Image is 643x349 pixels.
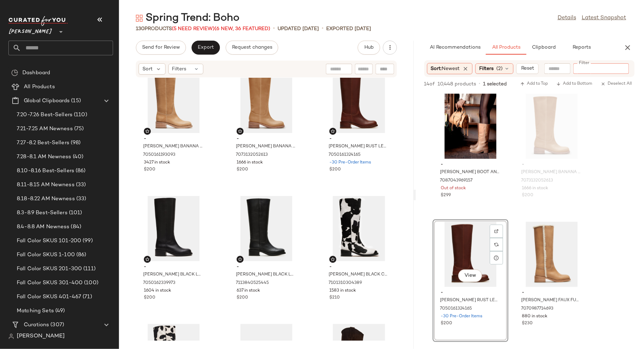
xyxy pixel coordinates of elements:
img: STEVEMADDEN_SHOES_RIGGS_RUST-LEATHER_01.jpg [435,222,506,287]
span: 130 [136,26,145,32]
p: updated [DATE] [278,25,319,33]
span: 7.20-7.26 Best-Sellers [17,111,72,119]
button: Add to Top [518,80,551,88]
div: Spring Trend: Boho [136,11,239,25]
span: (33) [75,195,86,203]
span: Reset [521,66,534,71]
span: (100) [83,279,98,287]
span: [PERSON_NAME] BANANA LEATHER WIDE CALF [521,169,581,176]
span: Request changes [232,45,272,50]
span: (6 New, 36 Featured) [215,26,270,32]
span: $230 [522,321,533,327]
span: $200 [237,167,248,173]
span: $200 [144,167,155,173]
span: Filters [172,65,187,73]
a: Latest Snapshot [582,14,626,22]
img: svg%3e [8,334,14,339]
span: [PERSON_NAME] BANANA LEATHER WIDE CALF [236,144,295,150]
span: 10,448 products [438,81,476,88]
span: (86) [75,251,86,259]
span: - [329,264,389,270]
span: - [144,136,203,142]
span: 1604 in stock [144,288,171,294]
span: 7050162339973 [143,280,175,286]
span: All Products [24,83,55,91]
span: $299 [441,193,451,199]
span: Matching Sets [17,307,54,315]
span: - [441,162,500,168]
span: 7050161324165 [329,152,361,158]
img: STEVEMADDEN_SHOES_RIGGS_BLACK-LEATHER_01.jpg [138,196,209,261]
span: 7.27-8.2 Best-Sellers [17,139,69,147]
span: 7070987714693 [521,306,553,312]
span: 8.10-8.16 Best-Sellers [17,167,74,175]
span: - [522,162,581,168]
span: Fall Color SKUS 201-300 [17,265,82,273]
span: 1666 in stock [522,186,548,192]
span: View [464,273,476,279]
span: • [479,81,481,87]
span: Out of stock [441,186,466,192]
span: [PERSON_NAME] BLACK LEATHER WIDE CALF [236,272,295,278]
button: Hub [358,41,380,55]
span: Fall Color SKUS 1-100 [17,251,75,259]
span: (40) [71,153,84,161]
button: View [458,270,482,282]
span: 7050161324165 [440,306,472,312]
span: [PERSON_NAME] BLACK COW PRINT [329,272,388,278]
span: 14 of [424,81,435,88]
span: 637 in stock [237,288,260,294]
span: 7050161193093 [143,152,175,158]
a: Details [558,14,576,22]
span: (2) [496,65,503,72]
span: [PERSON_NAME] [17,332,65,341]
div: Products [136,25,270,33]
span: 7073132052613 [236,152,268,158]
span: 1583 in stock [329,288,356,294]
img: svg%3e [238,129,242,133]
span: (111) [82,265,96,273]
button: Reset [516,63,539,74]
span: Hub [364,45,374,50]
span: Add to Top [520,82,548,86]
span: • [322,25,323,33]
span: All Products [492,45,520,50]
span: Dashboard [22,69,50,77]
span: 7073132052613 [521,178,553,184]
img: STEVEMADDEN_SHOES_RIGGS-F_BANANA-LEATHER_01_1a7be799-a59c-475a-97b4-b2fc1432c11c.jpg [516,222,587,287]
span: [PERSON_NAME] FAUX FUR BANANA LEATHER [521,298,581,304]
p: Exported [DATE] [326,25,371,33]
span: -30 Pre-Order Items [329,160,371,166]
img: cfy_white_logo.C9jOOHJF.svg [8,16,68,26]
span: Fall Color SKUS 101-200 [17,237,81,245]
img: svg%3e [145,257,149,261]
span: 3427 in stock [144,160,170,166]
button: Add to Bottom [554,80,595,88]
span: Filters [479,65,494,72]
img: svg%3e [145,129,149,133]
span: - [329,136,389,142]
span: 7087043969157 [440,178,473,184]
span: Add to Bottom [557,82,593,86]
span: - [237,136,296,142]
span: 7113840525445 [236,280,269,286]
span: Reports [572,45,591,50]
span: $200 [329,167,341,173]
span: [PERSON_NAME] RUST LEATHER [440,298,499,304]
span: 7.21-7.25 AM Newness [17,125,73,133]
span: $200 [144,295,155,301]
span: Fall Color SKUS 401-467 [17,293,81,301]
span: 7101310304389 [329,280,362,286]
span: 1666 in stock [237,160,263,166]
span: 880 in stock [522,314,547,320]
span: Sort [142,65,153,73]
span: Fall Color SKUS 301-400 [17,279,83,287]
img: STEVEMADDEN_SHOES_RIGGS-W_BANANA-LEATHER_a314e097-b815-4a73-99c9-8b779167d7f0.jpg [516,94,587,159]
img: svg%3e [11,69,18,76]
span: (84) [70,223,82,231]
span: (75) [73,125,84,133]
img: STEVEMADDEN_SHOES_RIGGS-W_BLACK-LEATHER_01.jpg [231,196,302,261]
span: (110) [72,111,87,119]
span: - [144,264,203,270]
span: • [273,25,275,33]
